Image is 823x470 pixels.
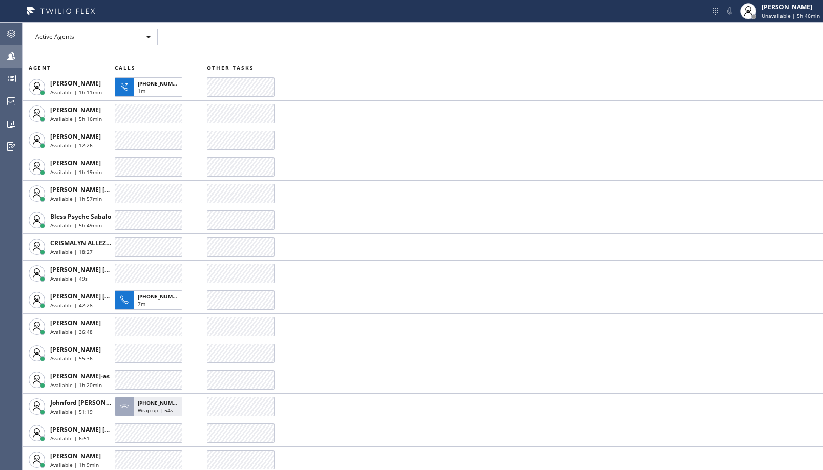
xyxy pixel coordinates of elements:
[50,168,102,176] span: Available | 1h 19min
[50,89,102,96] span: Available | 1h 11min
[50,222,102,229] span: Available | 5h 49min
[50,115,102,122] span: Available | 5h 16min
[50,185,153,194] span: [PERSON_NAME] [PERSON_NAME]
[762,12,820,19] span: Unavailable | 5h 46min
[115,394,185,419] button: [PHONE_NUMBER]Wrap up | 54s
[50,461,99,468] span: Available | 1h 9min
[50,212,111,221] span: Bless Psyche Sabalo
[50,159,101,167] span: [PERSON_NAME]
[115,287,185,313] button: [PHONE_NUMBER]7m
[29,64,51,71] span: AGENT
[50,132,101,141] span: [PERSON_NAME]
[138,399,184,407] span: [PHONE_NUMBER]
[138,80,184,87] span: [PHONE_NUMBER]
[50,452,101,460] span: [PERSON_NAME]
[723,4,737,18] button: Mute
[138,407,173,414] span: Wrap up | 54s
[50,79,101,88] span: [PERSON_NAME]
[138,300,145,307] span: 7m
[50,239,114,247] span: CRISMALYN ALLEZER
[207,64,254,71] span: OTHER TASKS
[50,345,101,354] span: [PERSON_NAME]
[50,195,102,202] span: Available | 1h 57min
[50,248,93,255] span: Available | 18:27
[138,87,145,94] span: 1m
[50,355,93,362] span: Available | 55:36
[50,328,93,335] span: Available | 36:48
[50,265,153,274] span: [PERSON_NAME] [PERSON_NAME]
[50,302,93,309] span: Available | 42:28
[29,29,158,45] div: Active Agents
[762,3,820,11] div: [PERSON_NAME]
[50,318,101,327] span: [PERSON_NAME]
[50,425,171,434] span: [PERSON_NAME] [PERSON_NAME] Dahil
[50,292,153,301] span: [PERSON_NAME] [PERSON_NAME]
[115,74,185,100] button: [PHONE_NUMBER]1m
[138,293,184,300] span: [PHONE_NUMBER]
[50,408,93,415] span: Available | 51:19
[115,64,136,71] span: CALLS
[50,275,88,282] span: Available | 49s
[50,398,129,407] span: Johnford [PERSON_NAME]
[50,435,90,442] span: Available | 6:51
[50,142,93,149] span: Available | 12:26
[50,105,101,114] span: [PERSON_NAME]
[50,381,102,389] span: Available | 1h 20min
[50,372,110,380] span: [PERSON_NAME]-as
